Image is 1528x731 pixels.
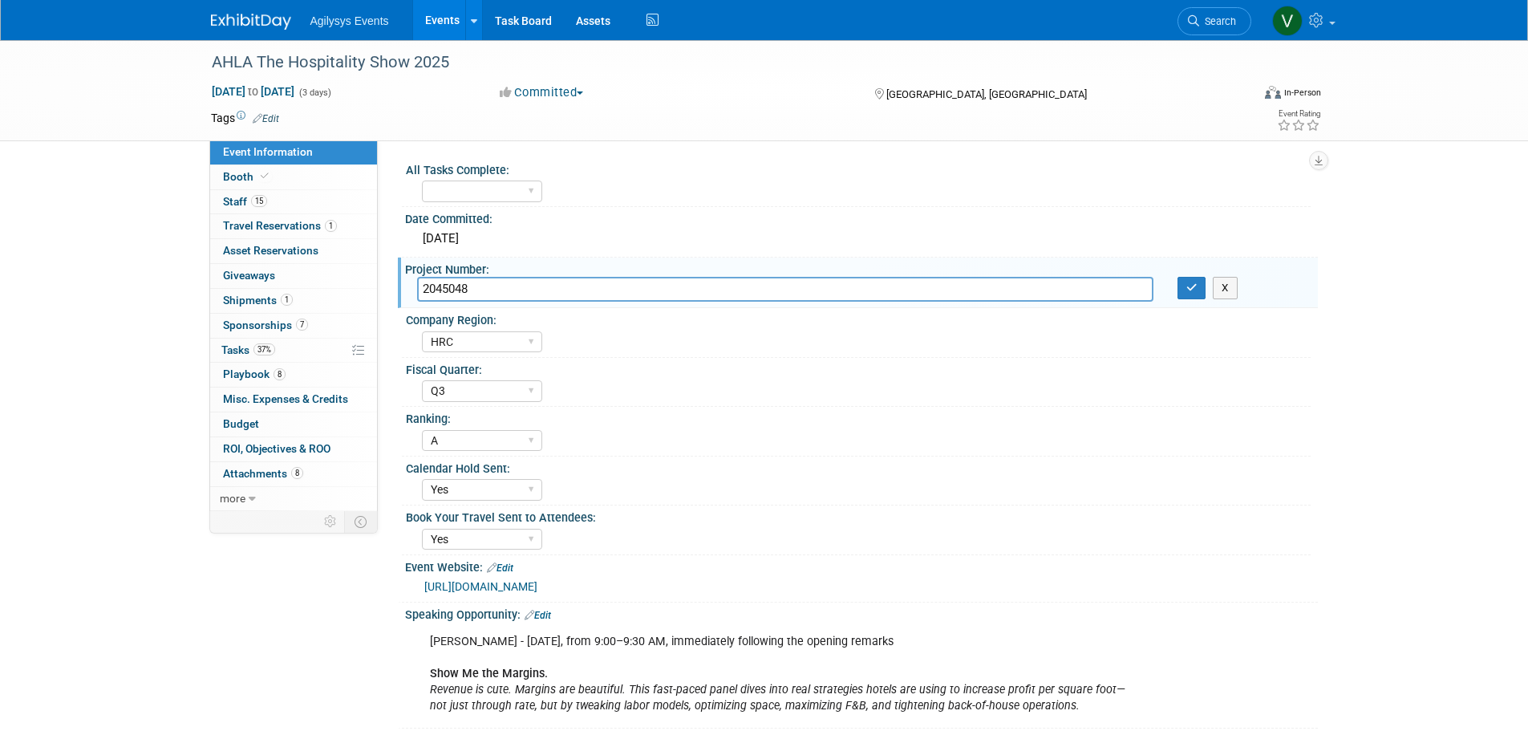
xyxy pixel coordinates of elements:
a: Tasks37% [210,339,377,363]
div: Company Region: [406,308,1311,328]
div: Fiscal Quarter: [406,358,1311,378]
div: Project Number: [405,258,1318,278]
a: Playbook8 [210,363,377,387]
span: 15 [251,195,267,207]
span: 8 [291,467,303,479]
span: more [220,492,245,505]
span: Agilysys Events [310,14,389,27]
a: Edit [487,562,513,574]
div: Event Rating [1277,110,1320,118]
div: Event Website: [405,555,1318,576]
div: In-Person [1283,87,1321,99]
a: more [210,487,377,511]
span: Tasks [221,343,275,356]
span: Asset Reservations [223,244,318,257]
a: Booth [210,165,377,189]
div: Speaking Opportunity: [405,603,1318,623]
div: All Tasks Complete: [406,158,1311,178]
span: Booth [223,170,272,183]
span: 1 [325,220,337,232]
a: Event Information [210,140,377,164]
img: Vaitiare Munoz [1272,6,1303,36]
span: Attachments [223,467,303,480]
a: Attachments8 [210,462,377,486]
td: Toggle Event Tabs [344,511,377,532]
a: [URL][DOMAIN_NAME] [424,580,537,593]
img: Format-Inperson.png [1265,86,1281,99]
a: Travel Reservations1 [210,214,377,238]
a: Asset Reservations [210,239,377,263]
div: Event Format [1157,83,1322,108]
a: Sponsorships7 [210,314,377,338]
span: Travel Reservations [223,219,337,232]
span: Shipments [223,294,293,307]
b: Show Me the Margins. [430,667,548,680]
span: 8 [274,368,286,380]
a: Giveaways [210,264,377,288]
div: AHLA The Hospitality Show 2025 [206,48,1227,77]
img: ExhibitDay [211,14,291,30]
div: Book Your Travel Sent to Attendees: [406,506,1311,526]
span: Budget [223,417,259,430]
a: Shipments1 [210,289,377,313]
button: X [1213,277,1238,299]
span: 7 [296,319,308,331]
span: Event Information [223,145,313,158]
span: to [245,85,261,98]
span: Sponsorships [223,319,308,331]
div: [DATE] [417,226,1306,251]
i: Booth reservation complete [261,172,269,181]
div: Calendar Hold Sent: [406,457,1311,477]
div: Date Committed: [405,207,1318,227]
a: Budget [210,412,377,437]
a: Misc. Expenses & Credits [210,388,377,412]
span: Staff [223,195,267,208]
a: Staff15 [210,190,377,214]
a: Edit [253,113,279,124]
span: [DATE] [DATE] [211,84,295,99]
span: [GEOGRAPHIC_DATA], [GEOGRAPHIC_DATA] [886,88,1087,100]
span: (3 days) [298,87,331,98]
span: Giveaways [223,269,275,282]
span: 37% [253,343,275,355]
a: Search [1177,7,1251,35]
span: Search [1199,15,1236,27]
i: Revenue is cute. Margins are beautiful. This fast-paced panel dives into real strategies hotels a... [430,683,1125,713]
span: 1 [281,294,293,306]
td: Personalize Event Tab Strip [317,511,345,532]
span: Playbook [223,368,286,380]
button: Committed [494,84,590,101]
a: ROI, Objectives & ROO [210,437,377,461]
span: Misc. Expenses & Credits [223,392,348,405]
td: Tags [211,110,279,126]
a: Edit [525,610,551,621]
span: ROI, Objectives & ROO [223,442,330,455]
div: Ranking: [406,407,1311,427]
div: [PERSON_NAME] - [DATE], from 9:00–9:30 AM, immediately following the opening remarks [419,626,1141,722]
